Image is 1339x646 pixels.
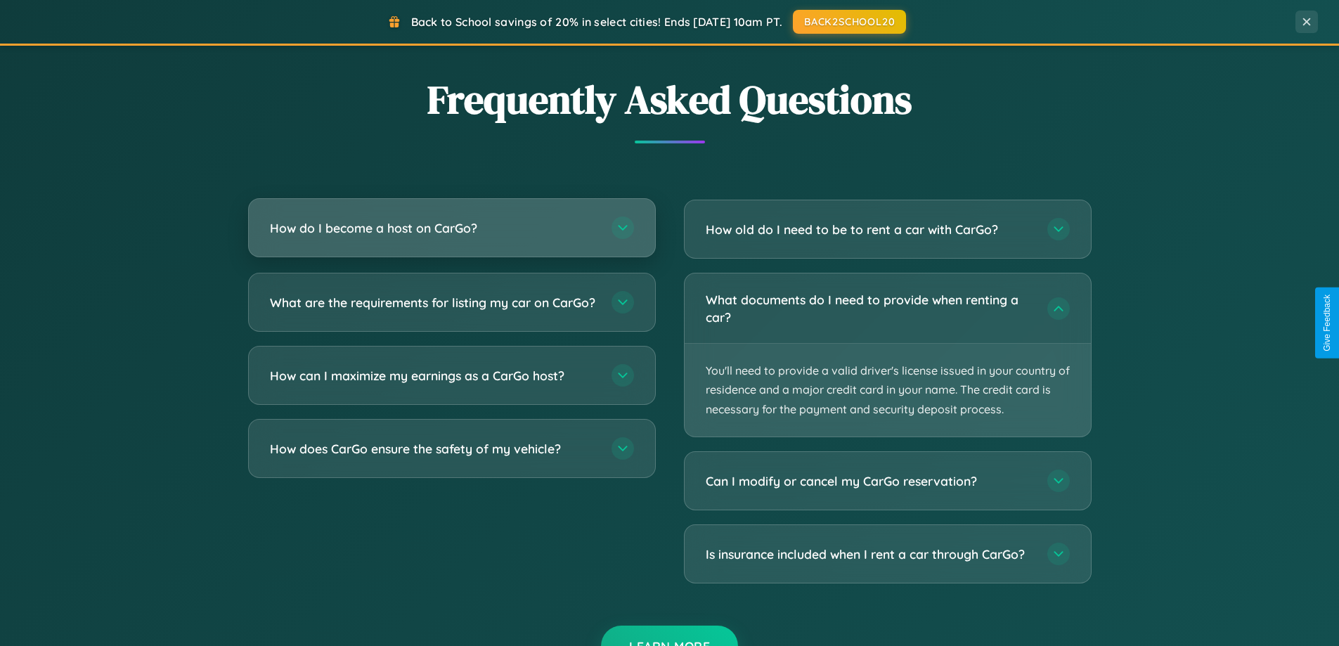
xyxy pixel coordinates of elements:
h3: How does CarGo ensure the safety of my vehicle? [270,440,597,458]
h3: Is insurance included when I rent a car through CarGo? [706,545,1033,563]
h3: What are the requirements for listing my car on CarGo? [270,294,597,311]
button: BACK2SCHOOL20 [793,10,906,34]
h2: Frequently Asked Questions [248,72,1092,127]
p: You'll need to provide a valid driver's license issued in your country of residence and a major c... [685,344,1091,437]
div: Give Feedback [1322,295,1332,351]
h3: How do I become a host on CarGo? [270,219,597,237]
h3: Can I modify or cancel my CarGo reservation? [706,472,1033,490]
span: Back to School savings of 20% in select cities! Ends [DATE] 10am PT. [411,15,782,29]
h3: What documents do I need to provide when renting a car? [706,291,1033,325]
h3: How can I maximize my earnings as a CarGo host? [270,367,597,385]
h3: How old do I need to be to rent a car with CarGo? [706,221,1033,238]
